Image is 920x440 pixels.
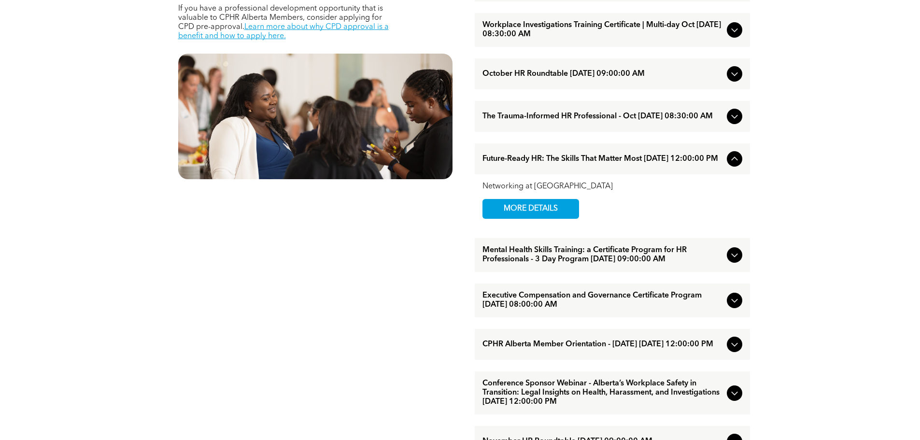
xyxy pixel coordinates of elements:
[493,199,569,218] span: MORE DETAILS
[482,246,723,264] span: Mental Health Skills Training: a Certificate Program for HR Professionals - 3 Day Program [DATE] ...
[482,182,742,191] div: Networking at [GEOGRAPHIC_DATA]
[482,379,723,407] span: Conference Sponsor Webinar - Alberta’s Workplace Safety in Transition: Legal Insights on Health, ...
[178,5,383,31] span: If you have a professional development opportunity that is valuable to CPHR Alberta Members, cons...
[178,23,389,40] a: Learn more about why CPD approval is a benefit and how to apply here.
[482,21,723,39] span: Workplace Investigations Training Certificate | Multi-day Oct [DATE] 08:30:00 AM
[482,70,723,79] span: October HR Roundtable [DATE] 09:00:00 AM
[482,291,723,310] span: Executive Compensation and Governance Certificate Program [DATE] 08:00:00 AM
[482,155,723,164] span: Future-Ready HR: The Skills That Matter Most [DATE] 12:00:00 PM
[482,199,579,219] a: MORE DETAILS
[482,340,723,349] span: CPHR Alberta Member Orientation - [DATE] [DATE] 12:00:00 PM
[482,112,723,121] span: The Trauma-Informed HR Professional - Oct [DATE] 08:30:00 AM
